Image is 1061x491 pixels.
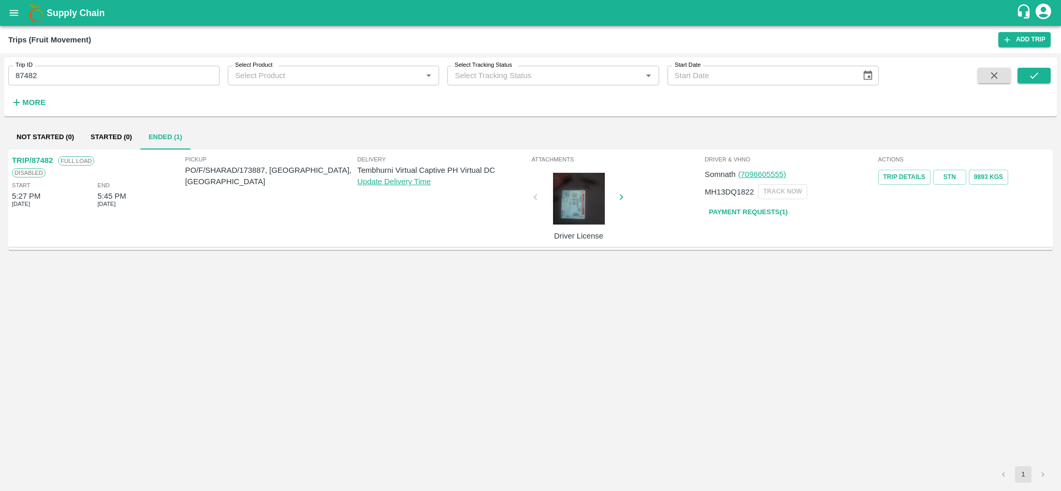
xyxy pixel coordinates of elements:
span: Disabled [12,168,46,177]
a: Trip Details [878,170,931,185]
button: Not Started (0) [8,125,82,150]
span: Delivery [357,155,530,164]
button: Open [422,69,435,82]
a: Supply Chain [47,6,1016,20]
a: Add Trip [998,32,1051,47]
b: Supply Chain [47,8,105,18]
p: PO/F/SHARAD/173887, [GEOGRAPHIC_DATA], [GEOGRAPHIC_DATA] [185,165,358,188]
a: STN [933,170,966,185]
div: 5:27 PM [12,190,40,202]
p: Tembhurni Virtual Captive PH Virtual DC [357,165,530,176]
button: page 1 [1015,466,1031,483]
a: Update Delivery Time [357,177,431,186]
span: Driver & VHNo [705,155,876,164]
span: Actions [878,155,1050,164]
p: Driver License [540,230,618,242]
a: Payment Requests(1) [705,203,792,221]
nav: pagination navigation [994,466,1053,483]
label: Trip ID [16,61,33,69]
p: TRIP/87482 [12,155,53,166]
button: More [8,94,48,111]
button: Open [642,69,655,82]
label: Select Tracking Status [455,61,512,69]
button: Choose date [858,66,878,85]
span: Somnath [705,170,735,178]
span: Full Load [58,156,94,166]
input: Select Product [231,69,419,82]
div: account of current user [1034,2,1053,24]
span: [DATE] [12,199,30,209]
label: Select Product [235,61,272,69]
label: Start Date [675,61,701,69]
button: Ended (1) [140,125,191,150]
a: (7098605555) [738,170,786,178]
span: Pickup [185,155,358,164]
p: MH13DQ1822 [705,186,754,198]
span: [DATE] [97,199,115,209]
input: Select Tracking Status [450,69,625,82]
span: Attachments [532,155,703,164]
input: Enter Trip ID [8,66,220,85]
button: Started (0) [82,125,140,150]
strong: More [22,98,46,107]
button: 9893 Kgs [969,170,1008,185]
input: Start Date [667,66,854,85]
div: 5:45 PM [97,190,126,202]
div: Trips (Fruit Movement) [8,33,91,47]
span: End [97,181,110,190]
div: customer-support [1016,4,1034,22]
button: open drawer [2,1,26,25]
span: Start [12,181,30,190]
img: logo [26,3,47,23]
